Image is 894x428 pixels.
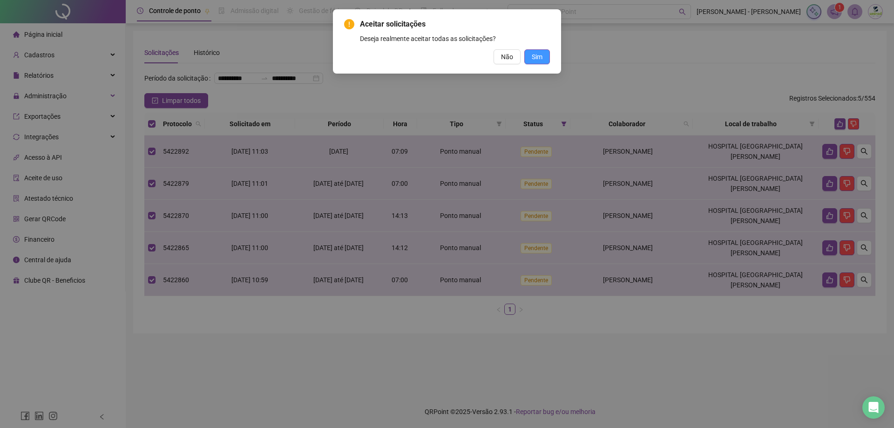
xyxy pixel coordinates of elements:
[344,19,354,29] span: exclamation-circle
[494,49,521,64] button: Não
[524,49,550,64] button: Sim
[532,52,542,62] span: Sim
[360,34,550,44] div: Deseja realmente aceitar todas as solicitações?
[360,19,550,30] span: Aceitar solicitações
[501,52,513,62] span: Não
[862,396,885,419] div: Open Intercom Messenger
